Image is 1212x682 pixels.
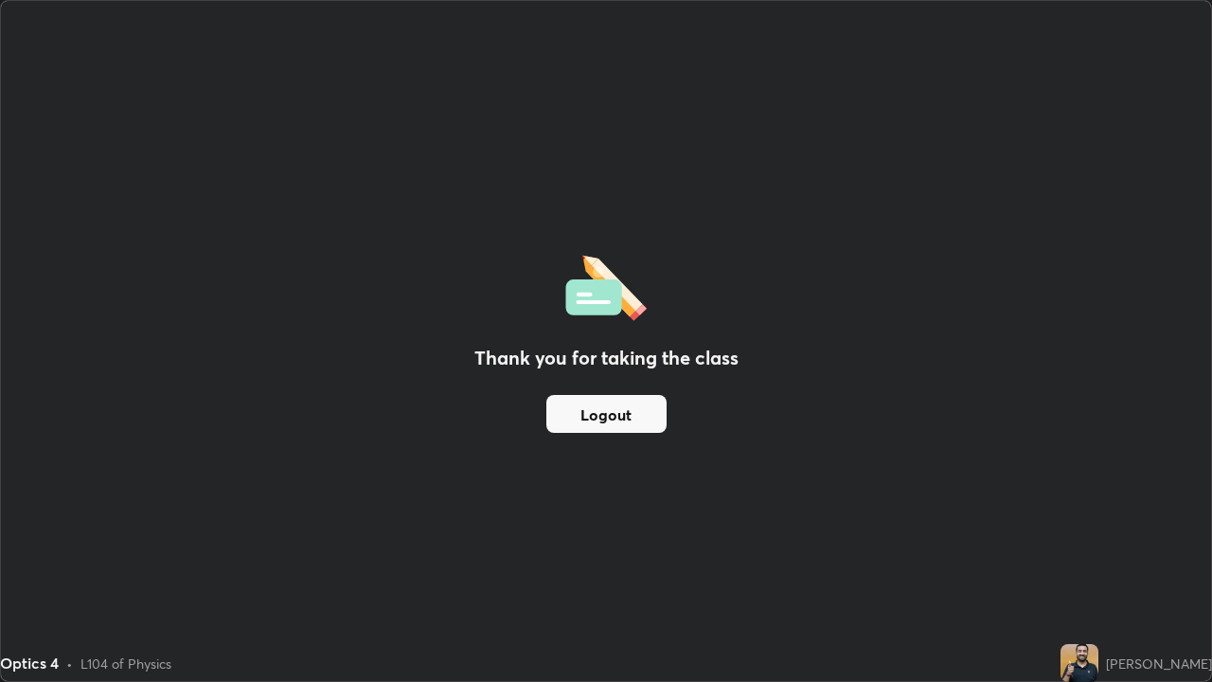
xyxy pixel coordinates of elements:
button: Logout [546,395,667,433]
div: [PERSON_NAME] [1106,654,1212,673]
div: L104 of Physics [80,654,171,673]
h2: Thank you for taking the class [474,344,739,372]
img: offlineFeedback.1438e8b3.svg [565,249,647,321]
img: ff9b44368b1746629104e40f292850d8.jpg [1060,644,1098,682]
div: • [66,654,73,673]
